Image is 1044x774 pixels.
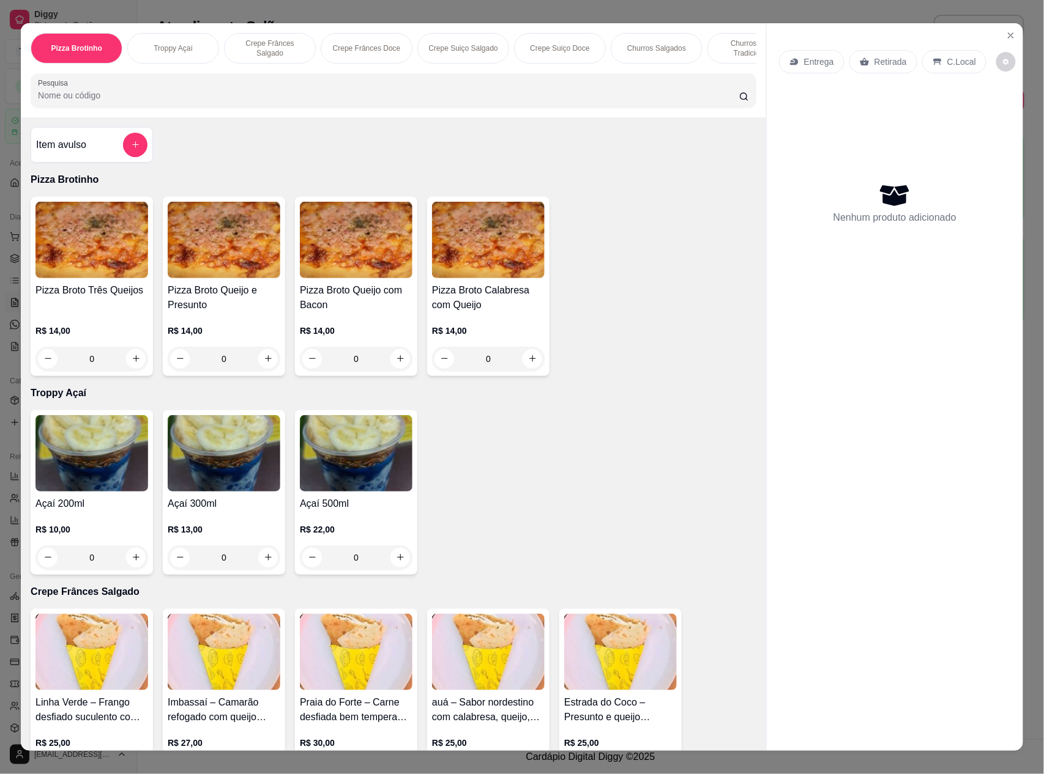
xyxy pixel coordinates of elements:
p: Troppy Açaí [31,386,756,400]
p: R$ 14,00 [168,325,280,337]
p: R$ 10,00 [35,523,148,536]
img: product-image [300,202,412,278]
p: Pizza Brotinho [51,43,102,53]
p: R$ 13,00 [168,523,280,536]
button: increase-product-quantity [523,349,542,369]
h4: Estrada do Coco – Presunto e queijo mussarela com orégano e um toque cremoso de cream cheese. Tra... [564,695,677,724]
h4: Pizza Broto Três Queijos [35,283,148,298]
p: Troppy Açaí [154,43,193,53]
p: R$ 22,00 [300,523,412,536]
img: product-image [432,614,545,690]
button: increase-product-quantity [258,349,278,369]
button: Close [1001,26,1021,45]
h4: Pizza Broto Queijo com Bacon [300,283,412,312]
h4: Praia do Forte – Carne desfiada bem temperada, com queijo mussarela, banana ,cebola caramelizada ... [300,695,412,724]
button: increase-product-quantity [126,349,146,369]
h4: Pizza Broto Queijo e Presunto [168,283,280,312]
h4: auá – Sabor nordestino com calabresa, queijo, cream cheese, tomate e milho amarelo. Uma combinaçã... [432,695,545,724]
label: Pesquisa [38,78,72,88]
button: decrease-product-quantity [434,349,454,369]
p: R$ 27,00 [168,737,280,749]
input: Pesquisa [38,89,739,101]
p: R$ 25,00 [35,737,148,749]
p: R$ 14,00 [432,325,545,337]
p: Crepe Frânces Salgado [31,584,756,599]
p: R$ 25,00 [432,737,545,749]
img: product-image [35,415,148,492]
h4: Linha Verde – Frango desfiado suculento com queijo mussarela, cream cheese e o toque especial do ... [35,695,148,724]
img: product-image [168,614,280,690]
img: product-image [300,415,412,492]
p: Churros Doce Tradicionais [718,39,789,58]
p: Pizza Brotinho [31,172,756,187]
img: product-image [564,614,677,690]
h4: Pizza Broto Calabresa com Queijo [432,283,545,312]
p: R$ 14,00 [300,325,412,337]
p: Nenhum produto adicionado [833,210,956,225]
img: product-image [168,202,280,278]
button: increase-product-quantity [390,349,410,369]
p: Churros Salgados [627,43,686,53]
p: R$ 30,00 [300,737,412,749]
img: product-image [35,202,148,278]
button: decrease-product-quantity [170,349,190,369]
p: Crepe Frânces Salgado [234,39,305,58]
img: product-image [432,202,545,278]
p: Entrega [804,56,834,68]
button: decrease-product-quantity [38,349,58,369]
button: decrease-product-quantity [996,52,1016,72]
p: Retirada [874,56,907,68]
button: add-separate-item [123,133,147,157]
h4: Açaí 200ml [35,496,148,511]
p: C.Local [947,56,976,68]
p: R$ 14,00 [35,325,148,337]
p: Crepe Suiço Doce [530,43,589,53]
button: decrease-product-quantity [302,349,322,369]
h4: Açaí 500ml [300,496,412,511]
p: R$ 25,00 [564,737,677,749]
img: product-image [35,614,148,690]
h4: Açaí 300ml [168,496,280,511]
p: Crepe Suiço Salgado [428,43,498,53]
img: product-image [168,415,280,492]
p: Crepe Frânces Doce [333,43,401,53]
img: product-image [300,614,412,690]
h4: Imbassaí – Camarão refogado com queijo mussarela e cream cheese. Delicioso e refinado! [168,695,280,724]
h4: Item avulso [36,138,86,152]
